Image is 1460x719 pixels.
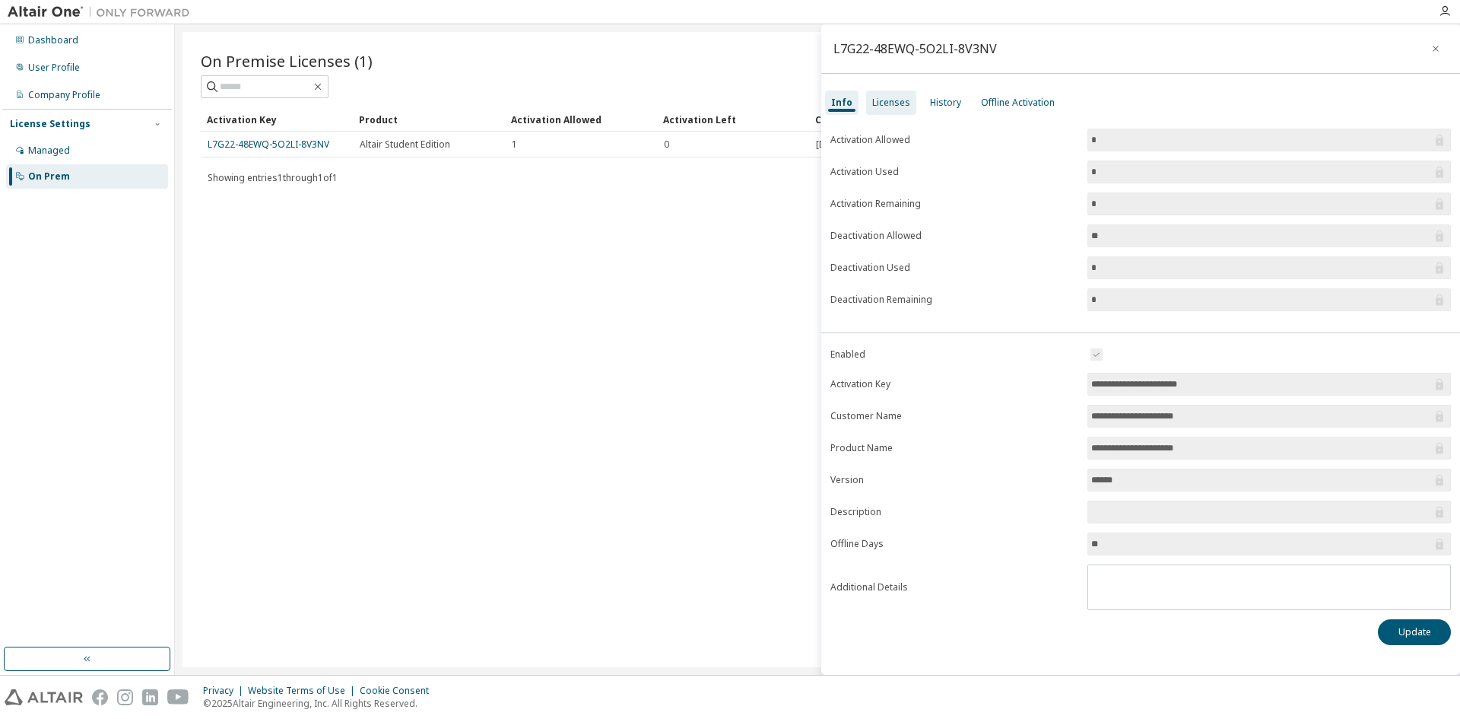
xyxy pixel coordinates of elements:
[203,685,248,697] div: Privacy
[28,89,100,101] div: Company Profile
[816,138,884,151] span: [DATE] 17:13:49
[830,262,1078,274] label: Deactivation Used
[1378,619,1451,645] button: Update
[830,198,1078,210] label: Activation Remaining
[830,230,1078,242] label: Deactivation Allowed
[830,294,1078,306] label: Deactivation Remaining
[167,689,189,705] img: youtube.svg
[511,107,651,132] div: Activation Allowed
[930,97,961,109] div: History
[28,170,70,183] div: On Prem
[830,348,1078,361] label: Enabled
[360,138,450,151] span: Altair Student Edition
[201,50,373,72] span: On Premise Licenses (1)
[830,378,1078,390] label: Activation Key
[28,145,70,157] div: Managed
[28,34,78,46] div: Dashboard
[142,689,158,705] img: linkedin.svg
[117,689,133,705] img: instagram.svg
[830,581,1078,593] label: Additional Details
[872,97,910,109] div: Licenses
[248,685,360,697] div: Website Terms of Use
[981,97,1055,109] div: Offline Activation
[360,685,438,697] div: Cookie Consent
[830,474,1078,486] label: Version
[5,689,83,705] img: altair_logo.svg
[92,689,108,705] img: facebook.svg
[663,107,803,132] div: Activation Left
[830,134,1078,146] label: Activation Allowed
[833,43,997,55] div: L7G22-48EWQ-5O2LI-8V3NV
[10,118,90,130] div: License Settings
[830,538,1078,550] label: Offline Days
[207,107,347,132] div: Activation Key
[830,506,1078,518] label: Description
[830,410,1078,422] label: Customer Name
[203,697,438,710] p: © 2025 Altair Engineering, Inc. All Rights Reserved.
[8,5,198,20] img: Altair One
[512,138,517,151] span: 1
[28,62,80,74] div: User Profile
[830,442,1078,454] label: Product Name
[815,107,1367,132] div: Creation Date
[208,138,329,151] a: L7G22-48EWQ-5O2LI-8V3NV
[830,166,1078,178] label: Activation Used
[664,138,669,151] span: 0
[208,171,338,184] span: Showing entries 1 through 1 of 1
[831,97,852,109] div: Info
[359,107,499,132] div: Product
